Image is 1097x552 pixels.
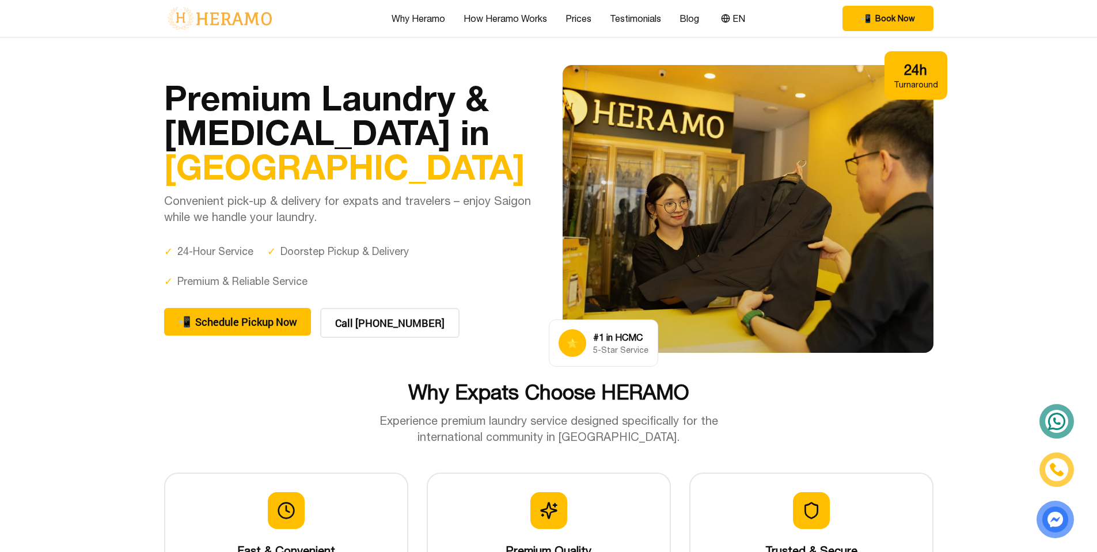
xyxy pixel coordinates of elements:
h2: Why Expats Choose HERAMO [164,380,933,403]
a: Why Heramo [392,12,445,25]
p: Convenient pick-up & delivery for expats and travelers – enjoy Saigon while we handle your laundry. [164,193,535,225]
img: logo-with-text.png [164,6,275,31]
div: 24h [894,60,938,79]
button: phone Book Now [842,6,933,31]
p: Experience premium laundry service designed specifically for the international community in [GEOG... [355,413,742,445]
span: phone [861,13,871,24]
a: Testimonials [610,12,661,25]
a: phone-icon [1041,454,1073,486]
a: How Heramo Works [464,12,547,25]
span: star [567,336,578,350]
div: 24-Hour Service [164,243,253,260]
div: 5-Star Service [593,344,648,356]
button: Call [PHONE_NUMBER] [320,308,460,338]
span: ✓ [164,273,173,290]
button: EN [718,11,749,26]
span: phone [178,314,191,330]
span: Book Now [875,13,915,24]
div: Turnaround [894,79,938,90]
a: Prices [565,12,591,25]
div: #1 in HCMC [593,330,648,344]
button: phone Schedule Pickup Now [164,308,311,336]
a: Blog [680,12,699,25]
div: Doorstep Pickup & Delivery [267,243,409,260]
div: Premium & Reliable Service [164,273,308,290]
span: ✓ [164,243,173,260]
img: phone-icon [1048,461,1065,478]
span: ✓ [267,243,276,260]
span: [GEOGRAPHIC_DATA] [164,146,525,187]
h1: Premium Laundry & [MEDICAL_DATA] in [164,80,535,184]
